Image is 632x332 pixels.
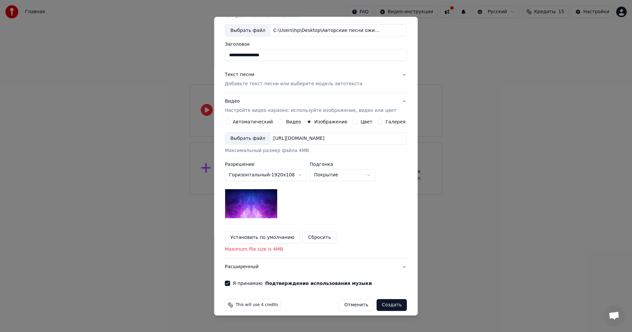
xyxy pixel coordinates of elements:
button: Отменить [339,299,374,311]
label: Заголовок [225,42,407,46]
div: Максимальный размер файла 4MB [225,147,407,154]
div: C:\Users\hp\Desktop\Авторские песни оживленные AI\Готово сердце мое!.m4a [271,27,382,34]
p: Добавьте текст песни или выберите модель автотекста [225,81,362,87]
p: Maximum file size is 4MB [225,246,407,253]
label: Подгонка [310,162,376,166]
span: This will use 4 credits [236,302,278,308]
button: ВидеоНастройте видео караоке: используйте изображение, видео или цвет [225,93,407,119]
label: URL [289,13,298,17]
div: Текст песни [225,71,254,78]
label: Видео [261,13,276,17]
div: Видео [225,98,396,114]
button: Я принимаю [265,281,372,286]
button: Текст песниДобавьте текст песни или выберите модель автотекста [225,66,407,92]
label: Разрешение [225,162,307,166]
label: Я принимаю [233,281,372,286]
button: Сбросить [303,232,337,243]
label: Изображение [314,119,348,124]
button: Установить по умолчанию [225,232,300,243]
div: Выбрать файл [225,24,271,36]
label: Видео [286,119,301,124]
label: Автоматический [233,119,273,124]
div: ВидеоНастройте видео караоке: используйте изображение, видео или цвет [225,119,407,258]
p: Настройте видео караоке: используйте изображение, видео или цвет [225,107,396,114]
button: Расширенный [225,258,407,275]
div: Выбрать файл [225,133,271,144]
button: Создать [377,299,407,311]
label: Аудио [233,13,248,17]
label: Цвет [361,119,373,124]
label: Галерея [386,119,406,124]
div: [URL][DOMAIN_NAME] [271,135,327,142]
